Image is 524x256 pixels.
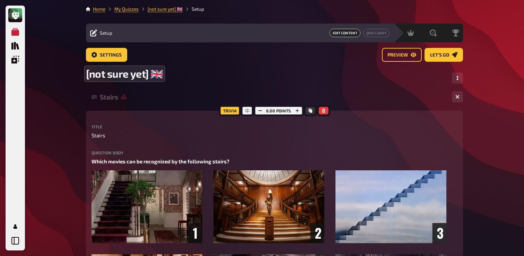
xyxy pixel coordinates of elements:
[91,158,229,164] span: Which movies can be recognized by the following stairs?
[93,6,105,12] a: Home
[305,107,315,114] button: Copy
[452,72,463,84] button: Change Order
[430,53,449,58] span: Let's go
[387,53,408,58] span: Preview
[253,105,304,116] div: 6.00 points
[8,53,22,67] a: Overlays
[425,48,463,62] a: Let's go
[91,131,105,139] span: Stairs
[91,94,97,100] div: 01
[8,39,22,53] a: Quiz Library
[100,53,122,58] span: Settings
[8,25,22,39] a: My Quizzes
[91,151,457,155] label: Question body
[86,67,163,80] span: [not sure yet] ​🇬🇧
[105,6,139,12] li: My Quizzes
[382,48,422,62] a: Preview
[91,125,457,129] label: Title
[139,6,183,12] li: [not sure yet] ​🇬🇧
[100,30,112,36] span: Setup
[219,105,241,116] div: Trivia
[363,29,390,37] a: Quiz Lobby
[330,29,360,37] span: Edit Content
[86,48,127,62] a: Settings
[8,220,22,233] a: My Account
[148,6,183,12] a: [not sure yet] ​🇬🇧
[100,93,446,101] div: Stairs
[114,6,139,12] a: My Quizzes
[183,6,204,12] li: Setup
